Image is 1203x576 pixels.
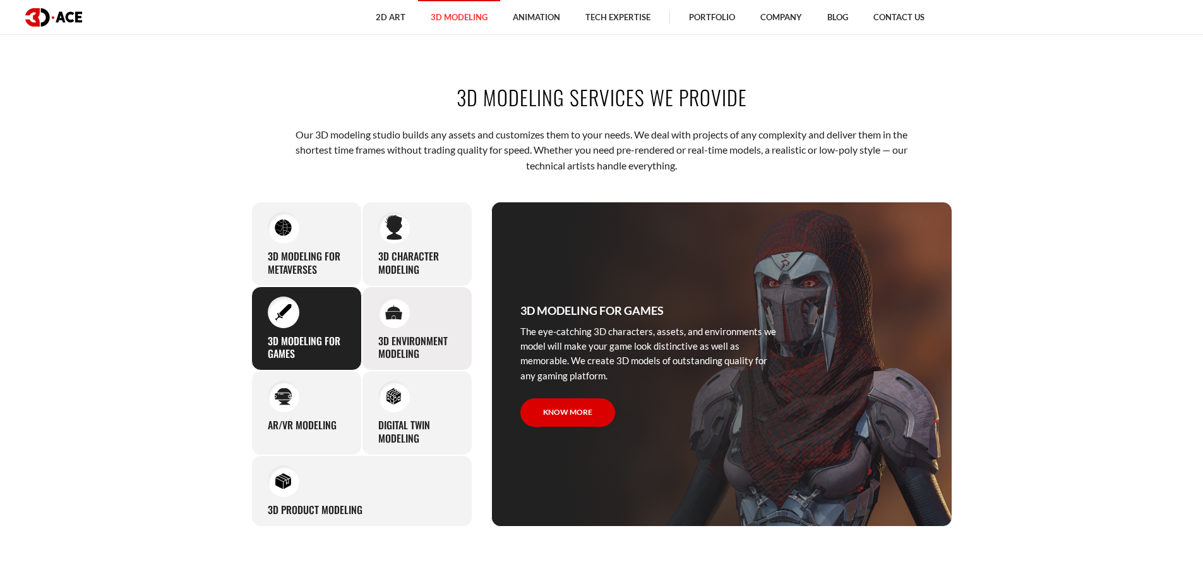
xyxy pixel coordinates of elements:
[520,302,664,319] h3: 3D modeling for games
[520,324,779,384] p: The eye-catching 3D characters, assets, and environments we model will make your game look distin...
[25,8,82,27] img: logo dark
[268,503,362,517] h3: 3D Product Modeling
[268,250,345,276] h3: 3D Modeling for Metaverses
[268,334,345,361] h3: 3D modeling for games
[251,83,952,111] h2: 3D modeling services we provide
[268,419,337,432] h3: AR/VR modeling
[520,398,615,427] a: Know more
[378,250,456,276] h3: 3D character modeling
[275,472,292,489] img: 3D Product Modeling
[378,419,456,445] h3: Digital Twin modeling
[275,388,292,405] img: AR/VR modeling
[385,388,402,405] img: Digital Twin modeling
[275,219,292,236] img: 3D Modeling for Metaverses
[378,334,456,361] h3: 3D environment modeling
[385,305,402,320] img: 3D environment modeling
[290,127,913,173] p: Our 3D modeling studio builds any assets and customizes them to your needs. We deal with projects...
[385,215,402,241] img: 3D character modeling
[275,303,292,321] img: 3D modeling for games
